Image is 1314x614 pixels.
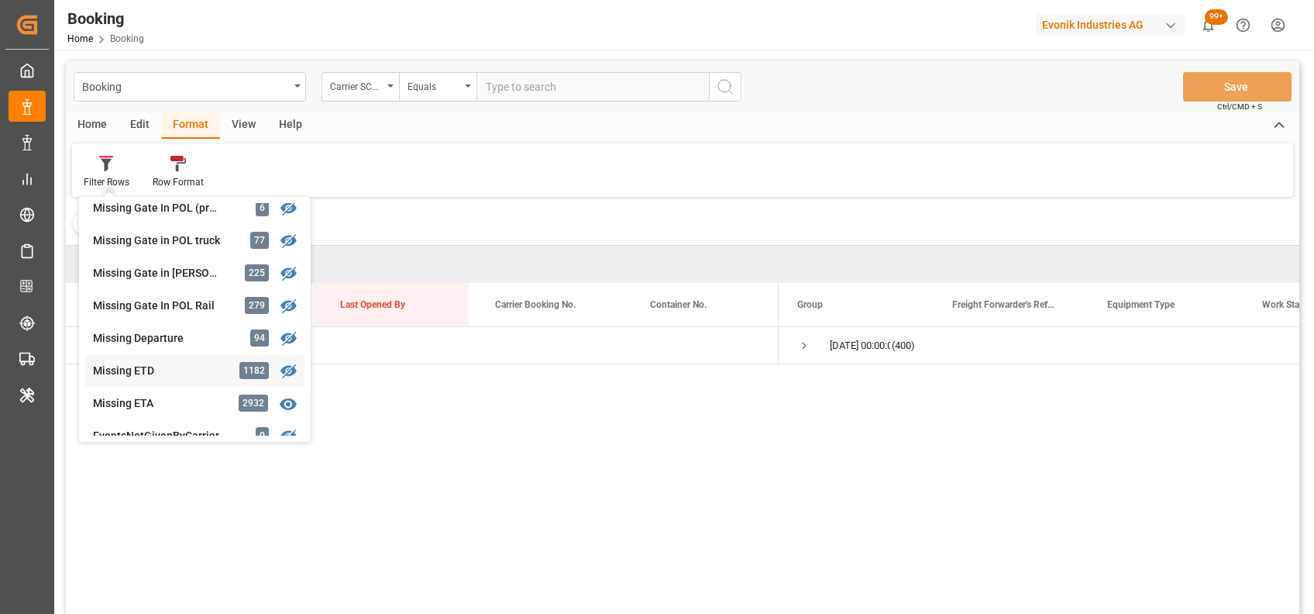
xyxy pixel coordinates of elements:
[67,33,93,44] a: Home
[1205,9,1228,25] span: 99+
[153,175,204,189] div: Row Format
[408,76,460,94] div: Equals
[399,72,476,102] button: open menu
[256,199,269,216] div: 6
[650,299,707,310] span: Container No.
[245,297,269,314] div: 279
[93,363,229,379] div: Missing ETD
[797,299,823,310] span: Group
[340,299,405,310] span: Last Opened By
[1217,101,1262,112] span: Ctrl/CMD + S
[892,328,915,364] span: (400)
[1036,10,1191,40] button: Evonik Industries AG
[220,112,267,139] div: View
[952,299,1056,310] span: Freight Forwarder's Reference No.
[66,327,779,364] div: Press SPACE to select this row.
[93,298,229,314] div: Missing Gate In POL Rail
[93,265,229,281] div: Missing Gate in [PERSON_NAME]
[93,428,229,444] div: EventsNotGivenByCarrier
[82,76,289,95] div: Booking
[245,264,269,281] div: 225
[93,395,229,412] div: Missing ETA
[1107,299,1175,310] span: Equipment Type
[1036,14,1185,36] div: Evonik Industries AG
[476,72,709,102] input: Type to search
[74,72,306,102] button: open menu
[250,329,269,347] div: 94
[330,76,383,94] div: Carrier SCAC
[161,112,220,139] div: Format
[239,395,268,412] div: 2932
[1262,299,1312,310] span: Work Status
[1191,8,1226,43] button: show 135 new notifications
[66,112,119,139] div: Home
[256,427,269,444] div: 0
[495,299,576,310] span: Carrier Booking No.
[93,330,229,347] div: Missing Departure
[1183,72,1292,102] button: Save
[267,112,314,139] div: Help
[93,233,229,249] div: Missing Gate in POL truck
[250,232,269,249] div: 77
[93,200,229,216] div: Missing Gate In POL (precarriage: null)
[67,7,144,30] div: Booking
[84,175,129,189] div: Filter Rows
[322,72,399,102] button: open menu
[1226,8,1261,43] button: Help Center
[239,362,269,379] div: 1182
[119,112,161,139] div: Edit
[830,328,890,364] div: [DATE] 00:00:00
[709,72,741,102] button: search button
